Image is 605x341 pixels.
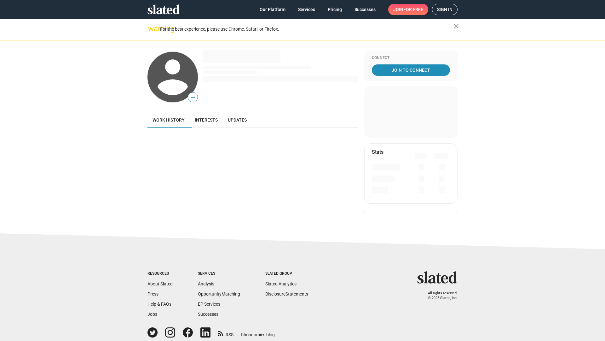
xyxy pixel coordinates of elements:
span: Work history [153,117,185,123]
div: For the best experience, please use Chrome, Safari, or Firefox. [160,25,454,33]
div: Resources [147,271,173,276]
span: for free [403,4,423,15]
span: Our Platform [260,4,285,15]
a: OpportunityMatching [198,291,240,296]
span: Sign in [437,4,452,15]
mat-icon: close [452,22,460,30]
mat-card-title: Stats [372,149,383,155]
a: Updates [223,112,252,128]
div: Connect [372,56,450,61]
span: — [188,93,198,102]
a: Slated Analytics [265,281,297,286]
a: DisclosureStatements [265,291,308,296]
div: Slated Group [265,271,308,276]
a: About Slated [147,281,173,286]
a: Sign in [432,4,458,15]
mat-icon: warning [148,25,156,33]
a: RSS [218,328,233,338]
span: Successes [354,4,376,15]
p: All rights reserved. © 2025 Slated, Inc. [421,291,458,300]
a: Jobs [147,312,157,317]
a: Joinfor free [388,4,428,15]
a: Services [293,4,320,15]
a: Press [147,291,158,296]
a: EP Services [198,302,220,307]
a: Help & FAQs [147,302,171,307]
span: Interests [195,117,218,123]
span: film [241,332,249,337]
span: Pricing [328,4,342,15]
a: Pricing [323,4,347,15]
span: Join To Connect [373,64,449,76]
a: Work history [147,112,190,128]
span: Join [393,4,423,15]
a: Analysis [198,281,214,286]
a: Successes [198,312,218,317]
a: filmonomics blog [241,327,275,338]
a: Join To Connect [372,64,450,76]
a: Our Platform [255,4,291,15]
a: Interests [190,112,223,128]
span: Updates [228,117,247,123]
span: Services [298,4,315,15]
div: Services [198,271,240,276]
a: Successes [349,4,381,15]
